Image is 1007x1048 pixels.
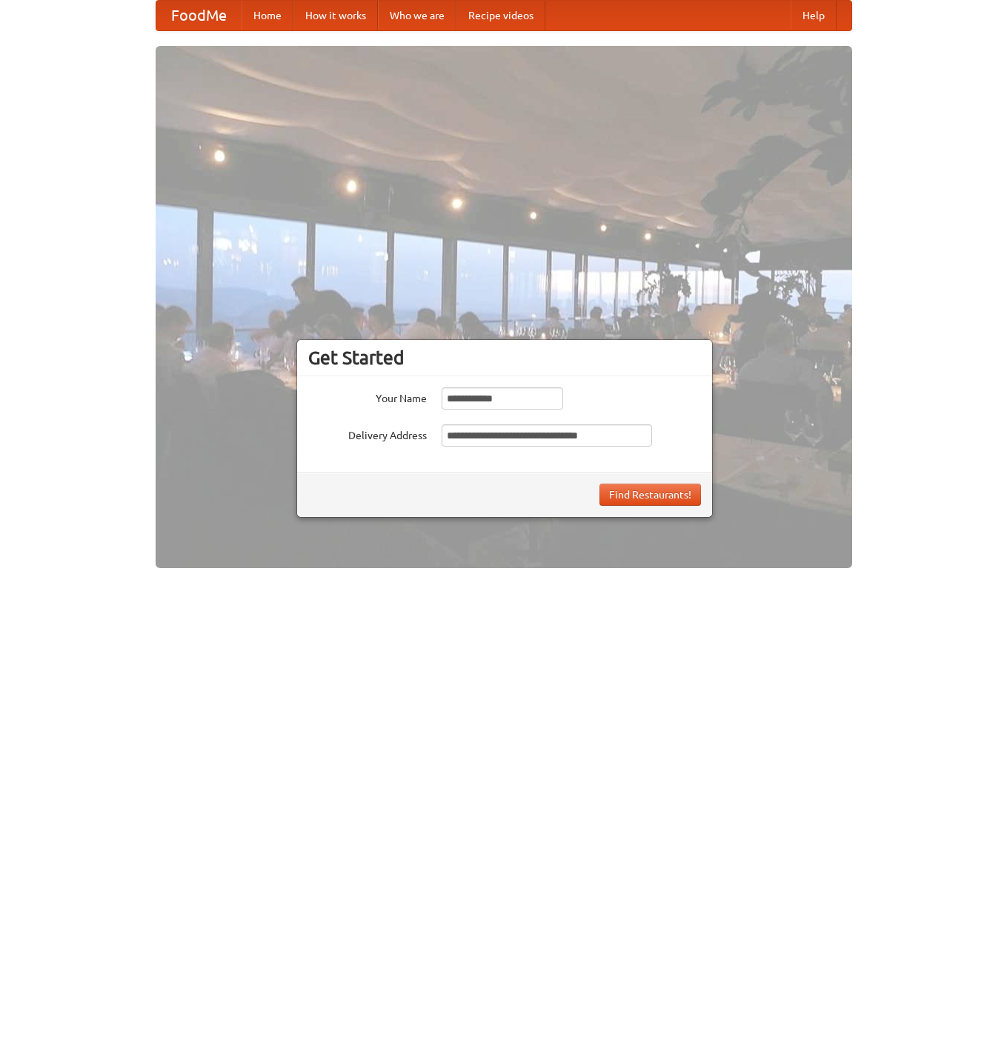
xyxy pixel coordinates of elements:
a: Recipe videos [456,1,545,30]
a: How it works [293,1,378,30]
a: Home [242,1,293,30]
a: FoodMe [156,1,242,30]
a: Help [791,1,837,30]
button: Find Restaurants! [599,484,701,506]
a: Who we are [378,1,456,30]
h3: Get Started [308,347,701,369]
label: Your Name [308,387,427,406]
label: Delivery Address [308,424,427,443]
